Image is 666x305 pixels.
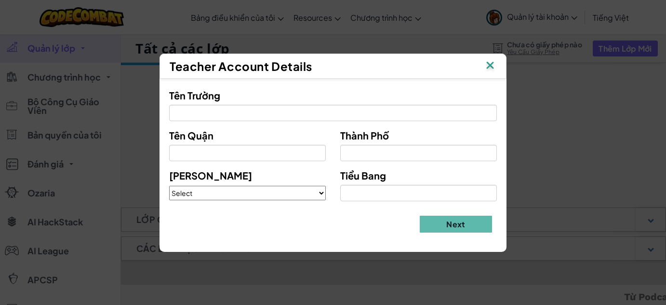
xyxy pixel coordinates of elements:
label: Tên Quận [169,128,213,142]
label: [PERSON_NAME] [169,168,252,182]
label: Tên Trường [169,88,220,102]
span: Teacher Account Details [170,59,312,73]
button: Next [420,216,492,233]
img: IconClose.svg [484,59,496,73]
label: Thành Phố [340,128,389,142]
label: Tiểu Bang [340,168,386,182]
